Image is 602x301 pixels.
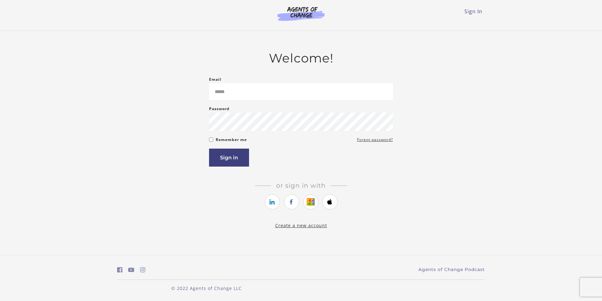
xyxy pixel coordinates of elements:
[128,265,134,274] a: https://www.youtube.com/c/AgentsofChangeTestPrepbyMeaganMitchell (Open in a new window)
[271,6,331,21] img: Agents of Change Logo
[464,8,482,15] a: Sign In
[418,266,485,273] a: Agents of Change Podcast
[303,194,318,210] a: https://courses.thinkific.com/users/auth/google?ss%5Breferral%5D=&ss%5Buser_return_to%5D=&ss%5Bvi...
[284,194,299,210] a: https://courses.thinkific.com/users/auth/facebook?ss%5Breferral%5D=&ss%5Buser_return_to%5D=&ss%5B...
[216,136,247,144] label: Remember me
[117,265,122,274] a: https://www.facebook.com/groups/aswbtestprep (Open in a new window)
[128,267,134,273] i: https://www.youtube.com/c/AgentsofChangeTestPrepbyMeaganMitchell (Open in a new window)
[209,51,393,66] h2: Welcome!
[209,105,230,113] label: Password
[271,182,331,189] span: Or sign in with
[322,194,338,210] a: https://courses.thinkific.com/users/auth/apple?ss%5Breferral%5D=&ss%5Buser_return_to%5D=&ss%5Bvis...
[265,194,280,210] a: https://courses.thinkific.com/users/auth/linkedin?ss%5Breferral%5D=&ss%5Buser_return_to%5D=&ss%5B...
[140,265,145,274] a: https://www.instagram.com/agentsofchangeprep/ (Open in a new window)
[209,76,221,83] label: Email
[209,149,249,167] button: Sign in
[357,136,393,144] a: Forgot password?
[140,267,145,273] i: https://www.instagram.com/agentsofchangeprep/ (Open in a new window)
[275,222,327,228] a: Create a new account
[117,267,122,273] i: https://www.facebook.com/groups/aswbtestprep (Open in a new window)
[117,285,296,292] p: © 2022 Agents of Change LLC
